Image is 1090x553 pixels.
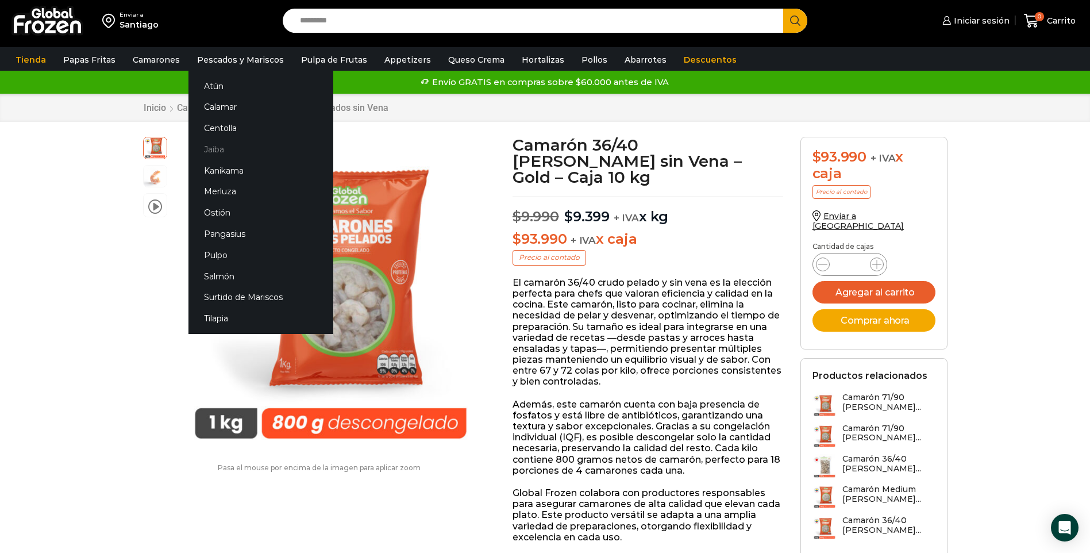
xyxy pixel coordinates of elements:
button: Comprar ahora [812,309,935,332]
a: Camarón 71/90 [PERSON_NAME]... [812,393,935,417]
span: $ [513,231,521,247]
a: Hortalizas [516,49,570,71]
span: Iniciar sesión [951,15,1010,26]
h1: Camarón 36/40 [PERSON_NAME] sin Vena – Gold – Caja 10 kg [513,137,783,185]
a: 0 Carrito [1021,7,1079,34]
div: Open Intercom Messenger [1051,514,1079,542]
a: Pollos [576,49,613,71]
h3: Camarón Medium [PERSON_NAME]... [842,485,935,504]
span: + IVA [571,235,596,246]
a: Pulpa de Frutas [295,49,373,71]
a: Centolla [188,118,333,139]
div: Enviar a [120,11,159,19]
a: Queso Crema [442,49,510,71]
span: $ [513,208,521,225]
bdi: 93.990 [513,231,567,247]
a: Pangasius [188,224,333,245]
span: + IVA [614,212,639,224]
a: Appetizers [379,49,437,71]
a: Pescados y Mariscos [191,49,290,71]
p: Además, este camarón cuenta con baja presencia de fosfatos y está libre de antibióticos, garantiz... [513,399,783,476]
a: Salmón [188,266,333,287]
span: Carrito [1044,15,1076,26]
span: PM04004041 [144,136,167,159]
button: Agregar al carrito [812,281,935,304]
a: Abarrotes [619,49,672,71]
p: Precio al contado [812,185,871,199]
a: Camarón Medium [PERSON_NAME]... [812,485,935,509]
span: $ [812,148,821,165]
a: Pulpo [188,244,333,266]
bdi: 93.990 [812,148,866,165]
button: Search button [783,9,807,33]
a: Camarón 36/40 [PERSON_NAME]... [812,516,935,540]
p: Cantidad de cajas [812,243,935,251]
a: Camarón 36/40 [PERSON_NAME]... [812,454,935,479]
p: Precio al contado [513,250,586,265]
a: Kanikama [188,160,333,181]
span: 0 [1035,12,1044,21]
p: Global Frozen colabora con productores responsables para asegurar camarones de alta calidad que e... [513,487,783,543]
a: Merluza [188,181,333,202]
span: camaron-sin-cascara [144,166,167,189]
a: Iniciar sesión [939,9,1010,32]
div: x caja [812,149,935,182]
h2: Productos relacionados [812,370,927,381]
img: address-field-icon.svg [102,11,120,30]
h3: Camarón 71/90 [PERSON_NAME]... [842,393,935,412]
bdi: 9.399 [564,208,610,225]
bdi: 9.990 [513,208,559,225]
p: x caja [513,231,783,248]
a: Camarones [176,102,225,113]
a: Tilapia [188,308,333,329]
a: Calamar [188,97,333,118]
input: Product quantity [839,256,861,272]
div: Santiago [120,19,159,30]
p: x kg [513,197,783,225]
h3: Camarón 36/40 [PERSON_NAME]... [842,454,935,474]
p: Pasa el mouse por encima de la imagen para aplicar zoom [143,464,496,472]
a: Atún [188,75,333,97]
a: Jaiba [188,139,333,160]
span: $ [564,208,573,225]
a: Descuentos [678,49,742,71]
h3: Camarón 71/90 [PERSON_NAME]... [842,424,935,443]
a: Papas Fritas [57,49,121,71]
a: Camarón 71/90 [PERSON_NAME]... [812,424,935,448]
p: El camarón 36/40 crudo pelado y sin vena es la elección perfecta para chefs que valoran eficienci... [513,277,783,387]
a: Surtido de Mariscos [188,287,333,308]
span: + IVA [871,152,896,164]
a: Camarones [127,49,186,71]
h3: Camarón 36/40 [PERSON_NAME]... [842,516,935,535]
a: Tienda [10,49,52,71]
a: Inicio [143,102,167,113]
a: Enviar a [GEOGRAPHIC_DATA] [812,211,904,231]
nav: Breadcrumb [143,102,389,113]
a: Ostión [188,202,333,224]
